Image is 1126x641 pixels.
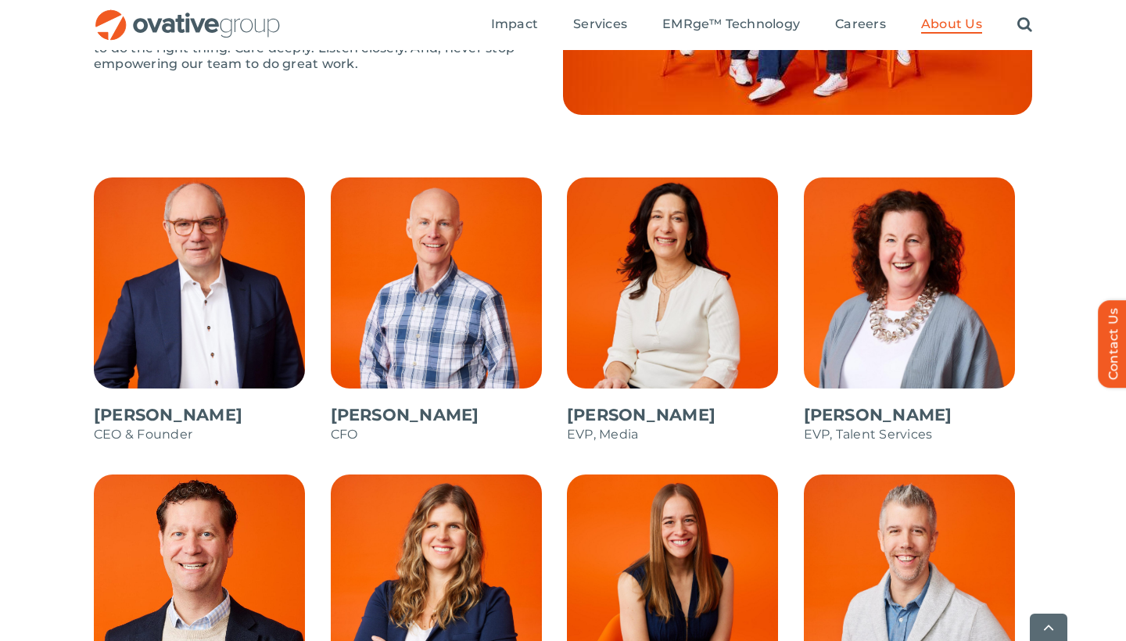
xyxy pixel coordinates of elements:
[573,16,627,34] a: Services
[835,16,886,34] a: Careers
[573,16,627,32] span: Services
[662,16,800,32] span: EMRge™ Technology
[662,16,800,34] a: EMRge™ Technology
[491,16,538,34] a: Impact
[921,16,982,34] a: About Us
[921,16,982,32] span: About Us
[491,16,538,32] span: Impact
[835,16,886,32] span: Careers
[1017,16,1032,34] a: Search
[94,8,281,23] a: OG_Full_horizontal_RGB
